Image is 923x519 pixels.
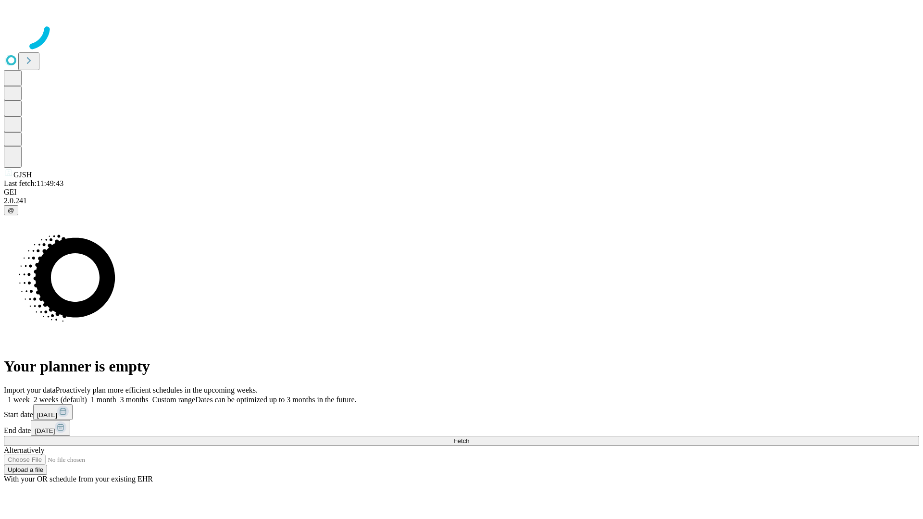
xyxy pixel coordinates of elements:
[4,197,919,205] div: 2.0.241
[4,358,919,375] h1: Your planner is empty
[56,386,258,394] span: Proactively plan more efficient schedules in the upcoming weeks.
[4,475,153,483] span: With your OR schedule from your existing EHR
[4,420,919,436] div: End date
[35,427,55,434] span: [DATE]
[4,188,919,197] div: GEI
[33,404,73,420] button: [DATE]
[152,395,195,404] span: Custom range
[8,395,30,404] span: 1 week
[34,395,87,404] span: 2 weeks (default)
[4,179,63,187] span: Last fetch: 11:49:43
[91,395,116,404] span: 1 month
[31,420,70,436] button: [DATE]
[195,395,356,404] span: Dates can be optimized up to 3 months in the future.
[453,437,469,445] span: Fetch
[4,404,919,420] div: Start date
[120,395,149,404] span: 3 months
[4,386,56,394] span: Import your data
[4,205,18,215] button: @
[13,171,32,179] span: GJSH
[4,446,44,454] span: Alternatively
[8,207,14,214] span: @
[4,465,47,475] button: Upload a file
[37,411,57,419] span: [DATE]
[4,436,919,446] button: Fetch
